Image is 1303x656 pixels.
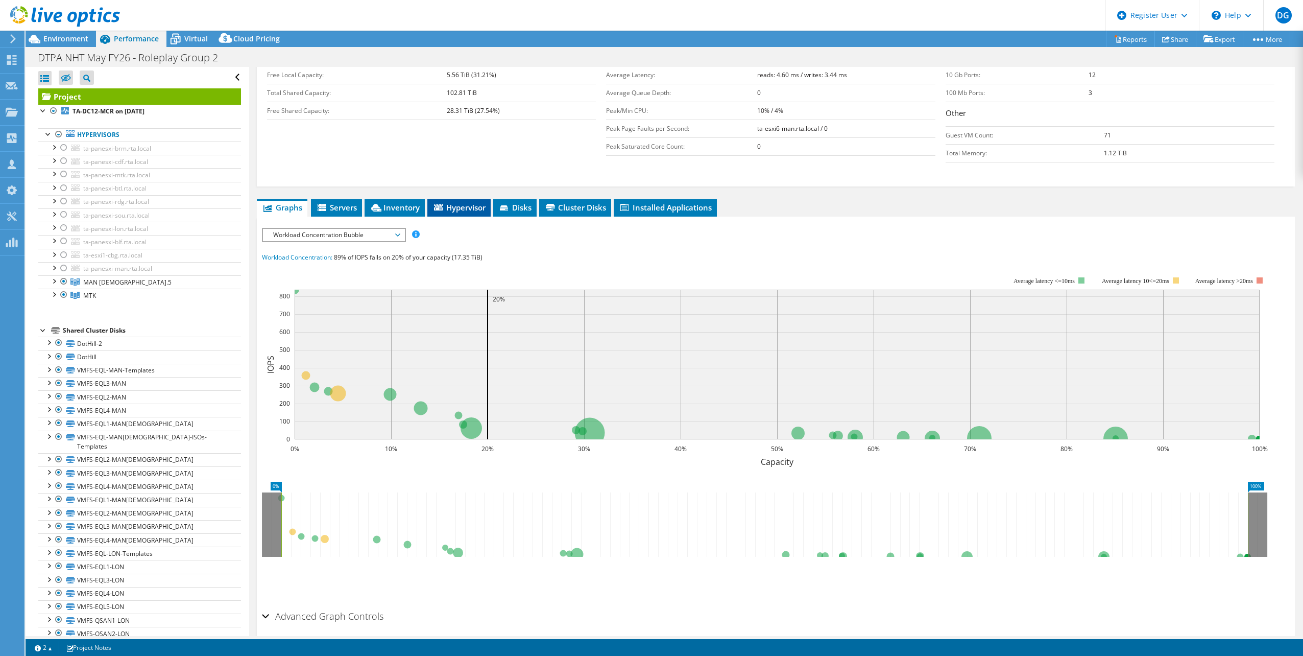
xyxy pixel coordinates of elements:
a: Project [38,88,241,105]
a: VMFS-EQL3-MAN[DEMOGRAPHIC_DATA] [38,466,241,480]
b: 10% / 4% [757,106,783,115]
b: 102.81 TiB [447,88,477,97]
td: Free Local Capacity: [267,66,447,84]
a: VMFS-QSAN2-LON [38,627,241,640]
span: ta-panesxi-btl.rta.local [83,184,147,193]
text: 20% [493,295,505,303]
a: VMFS-EQL-MAN-Templates [38,364,241,377]
text: 10% [385,444,397,453]
a: VMFS-EQL-MAN[DEMOGRAPHIC_DATA]-ISOs-Templates [38,431,241,453]
td: 10 Gb Ports: [946,66,1089,84]
a: ta-panesxi-sou.rta.local [38,208,241,222]
a: TA-DC12-MCR on [DATE] [38,105,241,118]
td: Peak Page Faults per Second: [606,120,757,137]
span: Hypervisor [432,202,486,213]
a: More [1243,31,1290,47]
a: VMFS-EQL3-MAN [38,377,241,390]
a: ta-panesxi-rdg.rta.local [38,195,241,208]
text: IOPS [265,356,276,373]
span: ta-panesxi-rdg.rta.local [83,197,149,206]
a: ta-panesxi-lon.rta.local [38,222,241,235]
td: Total Shared Capacity: [267,84,447,102]
a: VMFS-EQL1-MAN[DEMOGRAPHIC_DATA] [38,417,241,430]
a: VMFS-EQL4-MAN[DEMOGRAPHIC_DATA] [38,533,241,547]
span: Virtual [184,34,208,43]
text: 500 [279,345,290,354]
a: ta-panesxi-btl.rta.local [38,182,241,195]
span: MTK [83,291,96,300]
text: 30% [578,444,590,453]
text: 90% [1157,444,1169,453]
b: 0 [757,88,761,97]
text: 600 [279,327,290,336]
span: ta-panesxi-sou.rta.local [83,211,150,220]
a: Export [1196,31,1243,47]
tspan: Average latency 10<=20ms [1102,277,1169,285]
span: ta-esxi1-cbg.rta.local [83,251,142,260]
a: ta-panesxi-mtk.rta.local [38,168,241,181]
a: ta-esxi1-cbg.rta.local [38,249,241,262]
span: ta-panesxi-cdf.rta.local [83,157,148,166]
text: 800 [279,292,290,300]
a: VMFS-EQL1-MAN[DEMOGRAPHIC_DATA] [38,493,241,506]
span: Graphs [262,202,302,213]
b: 0 [757,142,761,151]
td: Peak Saturated Core Count: [606,137,757,155]
h1: DTPA NHT May FY26 - Roleplay Group 2 [33,52,234,63]
span: Inventory [370,202,420,213]
text: 400 [279,363,290,372]
text: Capacity [761,456,794,467]
span: Environment [43,34,88,43]
span: ta-panesxi-blf.rta.local [83,238,147,246]
h3: Other [946,107,1274,121]
b: 3 [1089,88,1092,97]
h2: Advanced Graph Controls [262,606,383,626]
text: 300 [279,381,290,390]
td: Guest VM Count: [946,126,1104,144]
td: 100 Mb Ports: [946,84,1089,102]
span: Servers [316,202,357,213]
a: Share [1154,31,1196,47]
span: DG [1275,7,1292,24]
a: VMFS-EQL3-LON [38,574,241,587]
a: Reports [1106,31,1155,47]
b: 1.12 TiB [1104,149,1127,157]
a: MTK [38,289,241,302]
b: reads: 4.60 ms / writes: 3.44 ms [757,71,847,79]
text: 700 [279,310,290,318]
b: 5.56 TiB (31.21%) [447,71,496,79]
a: MAN 6.5 [38,275,241,289]
text: 100 [279,417,290,426]
a: VMFS-EQL2-MAN[DEMOGRAPHIC_DATA] [38,453,241,466]
a: ta-panesxi-man.rta.local [38,262,241,275]
a: VMFS-EQL4-MAN[DEMOGRAPHIC_DATA] [38,480,241,493]
text: 60% [867,444,880,453]
a: Hypervisors [38,128,241,142]
a: VMFS-EQL5-LON [38,600,241,614]
a: 2 [28,641,59,654]
a: VMFS-EQL4-LON [38,587,241,600]
a: VMFS-EQL2-MAN [38,390,241,404]
text: 20% [481,444,494,453]
td: Total Memory: [946,144,1104,162]
a: VMFS-EQL2-MAN[DEMOGRAPHIC_DATA] [38,507,241,520]
a: ta-panesxi-brm.rta.local [38,142,241,155]
span: ta-panesxi-lon.rta.local [83,224,148,233]
a: ta-panesxi-blf.rta.local [38,235,241,248]
span: Performance [114,34,159,43]
td: Average Queue Depth: [606,84,757,102]
a: VMFS-EQL3-MAN[DEMOGRAPHIC_DATA] [38,520,241,533]
span: Cluster Disks [544,202,606,213]
text: 70% [964,444,976,453]
b: 12 [1089,71,1096,79]
span: MAN [DEMOGRAPHIC_DATA].5 [83,278,172,287]
span: ta-panesxi-mtk.rta.local [83,171,150,179]
b: 71 [1104,131,1111,139]
td: Peak/Min CPU: [606,102,757,120]
a: ta-panesxi-cdf.rta.local [38,155,241,168]
a: VMFS-EQL1-LON [38,560,241,573]
span: Workload Concentration Bubble [268,229,399,241]
text: Average latency >20ms [1195,277,1253,285]
text: 0% [290,444,299,453]
b: 28.31 TiB (27.54%) [447,106,500,115]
